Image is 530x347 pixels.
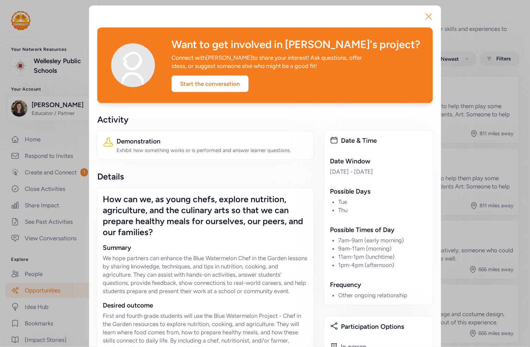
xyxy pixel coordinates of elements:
[338,261,427,269] li: 1pm-4pm (afternoon)
[330,280,427,290] div: Frequency
[341,322,427,332] div: Participation Options
[117,137,308,146] div: Demonstration
[338,253,427,261] li: 11am-1pm (lunchtime)
[103,301,308,310] div: Desired outcome
[341,136,427,146] div: Date & Time
[172,76,249,92] div: Start the conversation
[103,194,308,238] div: How can we, as young chefs, explore nutrition, agriculture, and the culinary arts so that we can ...
[172,38,422,51] div: Want to get involved in [PERSON_NAME]'s project?
[103,254,308,295] p: We hope partners can enhance the Blue Watermelon Chef in the Garden lessons by sharing knowledge,...
[338,244,427,253] li: 9am-11am (morning)
[338,236,427,244] li: 7am-9am (early morning)
[172,54,369,70] div: Connect with [PERSON_NAME] to share your interest! Ask questions, offer ideas, or suggest someone...
[330,225,427,235] div: Possible Times of Day
[117,147,308,154] div: Exhibit how something works or is performed and answer learner questions.
[338,206,427,214] li: Thu
[330,167,427,176] div: [DATE] - [DATE]
[108,41,158,90] img: Avatar
[338,291,427,299] li: Other ongoing relationship
[330,187,427,196] div: Possible Days
[103,243,308,253] div: Summary
[330,157,427,166] div: Date Window
[97,114,313,125] div: Activity
[97,171,313,182] div: Details
[338,198,427,206] li: Tue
